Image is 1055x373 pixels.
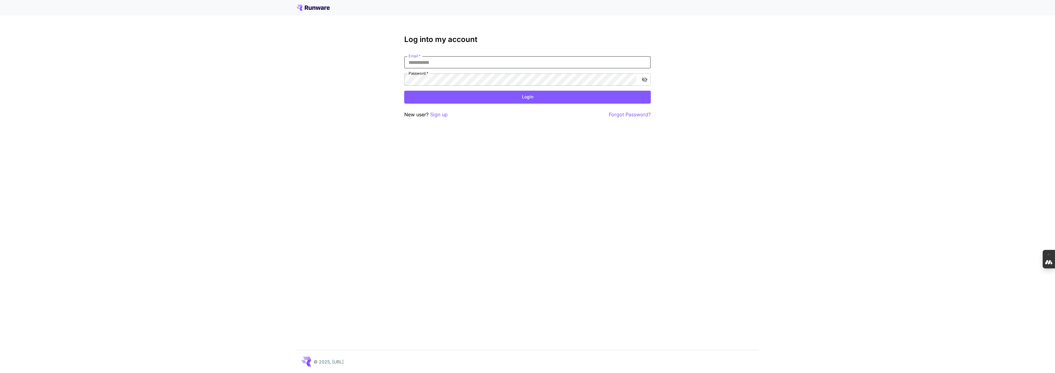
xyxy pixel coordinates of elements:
[609,111,651,118] button: Forgot Password?
[430,111,448,118] button: Sign up
[404,91,651,103] button: Login
[409,71,428,76] label: Password
[404,111,448,118] p: New user?
[314,358,344,365] p: © 2025, [URL]
[404,35,651,44] h3: Log into my account
[639,74,650,85] button: toggle password visibility
[409,53,421,59] label: Email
